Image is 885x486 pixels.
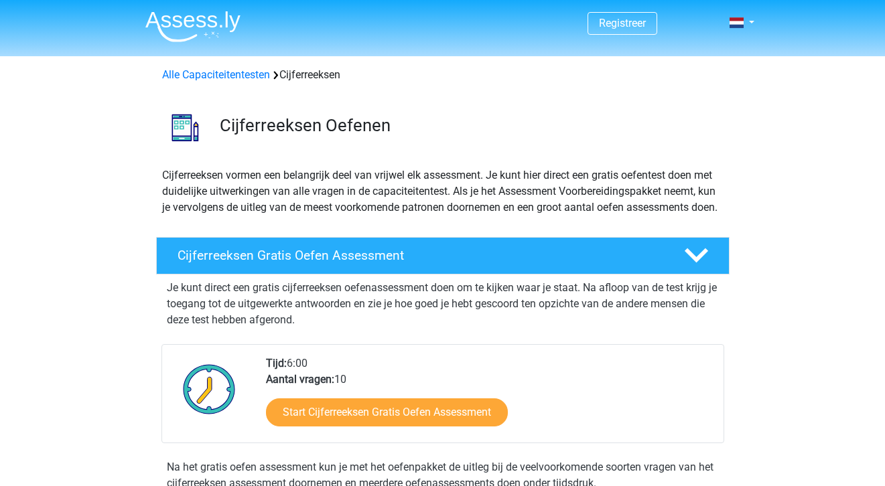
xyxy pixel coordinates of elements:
[167,280,719,328] p: Je kunt direct een gratis cijferreeksen oefenassessment doen om te kijken waar je staat. Na afloo...
[151,237,735,274] a: Cijferreeksen Gratis Oefen Assessment
[178,248,663,263] h4: Cijferreeksen Gratis Oefen Assessment
[266,373,334,386] b: Aantal vragen:
[599,17,646,29] a: Registreer
[162,68,270,81] a: Alle Capaciteitentesten
[266,398,508,426] a: Start Cijferreeksen Gratis Oefen Assessment
[220,115,719,136] h3: Cijferreeksen Oefenen
[256,355,723,442] div: 6:00 10
[145,11,241,42] img: Assessly
[176,355,243,422] img: Klok
[162,167,724,216] p: Cijferreeksen vormen een belangrijk deel van vrijwel elk assessment. Je kunt hier direct een grat...
[157,67,729,83] div: Cijferreeksen
[157,99,214,156] img: cijferreeksen
[266,357,287,370] b: Tijd:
